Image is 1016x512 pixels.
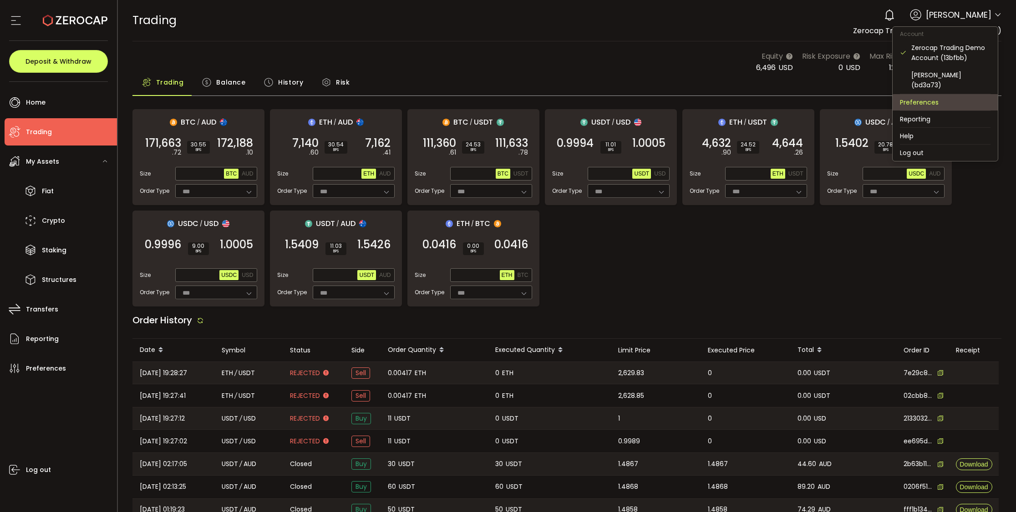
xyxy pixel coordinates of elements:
span: 0.0416 [422,240,456,249]
span: AUD [379,272,391,278]
span: Rejected [290,391,320,401]
span: Log out [26,463,51,477]
span: 30 [388,459,396,469]
span: 2133032b-8f79-4e6d-bd4c-de792b495296 [904,414,933,423]
span: Crypto [42,214,65,227]
span: 20.78 [878,142,893,147]
span: Preferences [26,362,66,375]
img: usd_portfolio.svg [634,119,641,126]
span: 0.00 [798,413,811,424]
button: ETH [500,270,514,280]
span: USD [846,62,860,73]
span: 11.01 [604,142,618,147]
img: aud_portfolio.svg [356,119,364,126]
em: / [612,118,615,126]
span: Size [827,170,838,178]
span: 1.5402 [835,139,869,148]
img: btc_portfolio.svg [170,119,177,126]
span: 7e29c8a7-8956-4e05-b5ab-33ace1c83ead [904,368,933,378]
i: BPS [191,147,206,153]
span: ee695daf-9417-4e34-b0bf-e4d5ef9e6167 [904,437,933,446]
span: 0.00 [798,368,811,378]
span: Sell [351,390,370,402]
span: 0 [708,436,712,447]
span: ETH [222,391,233,401]
em: .41 [383,148,391,157]
div: Order Quantity [381,342,488,358]
span: ETH [502,272,513,278]
span: 6,496 [756,62,776,73]
span: 1 [618,413,620,424]
span: [DATE] 19:27:12 [140,413,185,424]
span: AUD [244,459,256,469]
span: Download [960,461,988,467]
img: usd_portfolio.svg [222,220,229,227]
img: eth_portfolio.svg [718,119,726,126]
span: USDT [502,413,518,424]
span: USDT [398,459,415,469]
span: Order Type [277,288,307,296]
span: AUD [929,171,940,177]
span: Closed [290,459,312,469]
span: BTC [498,171,508,177]
img: usdt_portfolio.svg [497,119,504,126]
span: Size [277,170,288,178]
span: USDT [316,218,335,229]
img: usdc_portfolio.svg [167,220,174,227]
span: Trading [156,73,184,91]
i: BPS [741,147,756,153]
span: ETH [729,116,742,128]
span: 111,633 [495,139,528,148]
span: USDT [474,116,493,128]
span: USD [814,413,826,424]
em: .61 [449,148,456,157]
button: USDT [787,169,805,179]
span: 0 [708,368,712,378]
em: / [334,118,336,126]
span: 0 [708,413,712,424]
span: AUD [891,116,906,128]
span: 0.00417 [388,391,412,401]
span: 0.9994 [557,139,594,148]
span: AUD [201,116,216,128]
span: 89.20 [798,482,815,492]
img: aud_portfolio.svg [220,119,227,126]
em: / [887,118,890,126]
span: USDT [394,413,411,424]
img: aud_portfolio.svg [359,220,366,227]
button: USD [652,169,667,179]
span: Size [552,170,563,178]
span: Staking [42,244,66,257]
div: [PERSON_NAME] (bd3a73) [911,70,991,90]
li: Help [893,128,998,144]
div: Date [132,342,214,358]
button: AUD [377,169,392,179]
button: AUD [927,169,942,179]
span: 0.00417 [388,368,412,378]
em: / [239,459,242,469]
span: AUD [242,171,253,177]
span: 30.54 [328,142,344,147]
span: USDT [502,436,518,447]
div: Limit Price [611,345,701,356]
span: USDC [178,218,198,229]
img: usdt_portfolio.svg [305,220,312,227]
i: BPS [878,147,893,153]
button: AUD [240,169,255,179]
span: 11 [388,436,391,447]
span: 0 [495,436,499,447]
span: Order Type [140,288,169,296]
span: USDT [814,368,830,378]
span: USDT [788,171,803,177]
iframe: Chat Widget [970,468,1016,512]
span: Buy [351,458,371,470]
span: Closed [290,482,312,492]
span: 1.5409 [285,240,319,249]
span: Home [26,96,46,109]
em: / [234,391,237,401]
img: btc_portfolio.svg [494,220,501,227]
i: BPS [329,249,343,254]
span: Size [277,271,288,279]
em: / [200,220,203,228]
i: BPS [192,249,205,254]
